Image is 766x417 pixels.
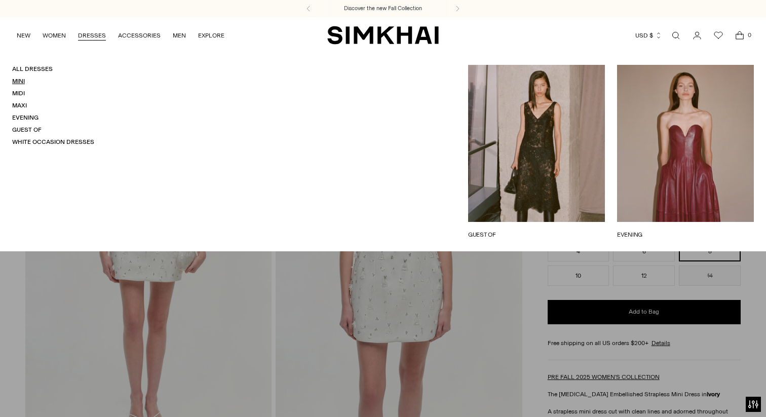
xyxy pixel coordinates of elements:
a: ACCESSORIES [118,24,161,47]
a: SIMKHAI [327,25,439,45]
a: MEN [173,24,186,47]
a: Go to the account page [687,25,707,46]
iframe: Sign Up via Text for Offers [8,378,102,409]
a: EXPLORE [198,24,224,47]
a: DRESSES [78,24,106,47]
a: WOMEN [43,24,66,47]
button: USD $ [635,24,662,47]
a: Open search modal [666,25,686,46]
a: Open cart modal [730,25,750,46]
a: Discover the new Fall Collection [344,5,422,13]
a: NEW [17,24,30,47]
span: 0 [745,30,754,40]
a: Wishlist [708,25,729,46]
